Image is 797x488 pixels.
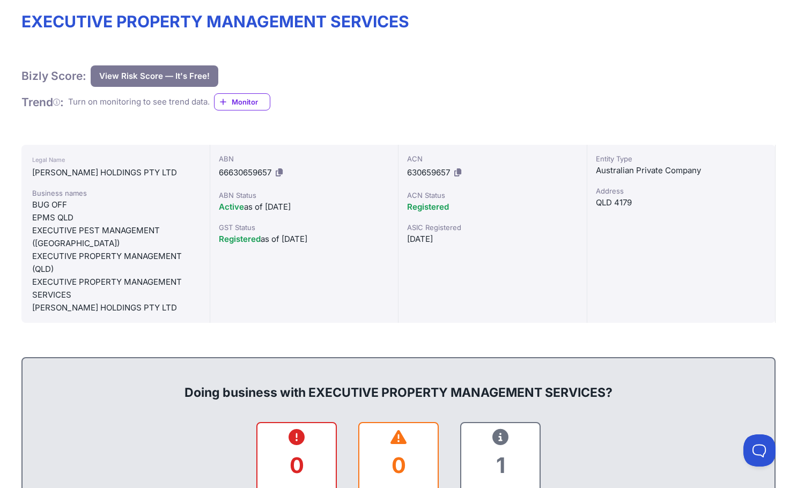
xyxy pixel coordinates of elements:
div: EPMS QLD [32,211,199,224]
div: EXECUTIVE PROPERTY MANAGEMENT SERVICES [32,276,199,301]
h1: Trend : [21,95,64,109]
div: as of [DATE] [219,201,390,213]
span: Active [219,202,244,212]
span: Monitor [232,97,270,107]
div: Doing business with EXECUTIVE PROPERTY MANAGEMENT SERVICES? [33,367,764,401]
div: GST Status [219,222,390,233]
div: [PERSON_NAME] HOLDINGS PTY LTD [32,166,199,179]
div: Turn on monitoring to see trend data. [68,96,210,108]
h1: Bizly Score: [21,69,86,83]
iframe: Toggle Customer Support [743,434,776,467]
div: 0 [368,443,429,487]
div: [PERSON_NAME] HOLDINGS PTY LTD [32,301,199,314]
div: ASIC Registered [407,222,578,233]
span: 66630659657 [219,167,271,178]
h1: EXECUTIVE PROPERTY MANAGEMENT SERVICES [21,12,776,31]
div: Business names [32,188,199,198]
div: EXECUTIVE PEST MANAGEMENT ([GEOGRAPHIC_DATA]) [32,224,199,250]
div: QLD 4179 [596,196,767,209]
div: ABN [219,153,390,164]
div: Entity Type [596,153,767,164]
div: ABN Status [219,190,390,201]
div: BUG OFF [32,198,199,211]
span: 630659657 [407,167,450,178]
div: as of [DATE] [219,233,390,246]
div: Address [596,186,767,196]
div: 1 [470,443,531,487]
div: EXECUTIVE PROPERTY MANAGEMENT (QLD) [32,250,199,276]
div: ACN Status [407,190,578,201]
div: ACN [407,153,578,164]
a: Monitor [214,93,270,110]
span: Registered [219,234,261,244]
div: [DATE] [407,233,578,246]
div: Legal Name [32,153,199,166]
span: Registered [407,202,449,212]
button: View Risk Score — It's Free! [91,65,218,87]
div: 0 [266,443,327,487]
div: Australian Private Company [596,164,767,177]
